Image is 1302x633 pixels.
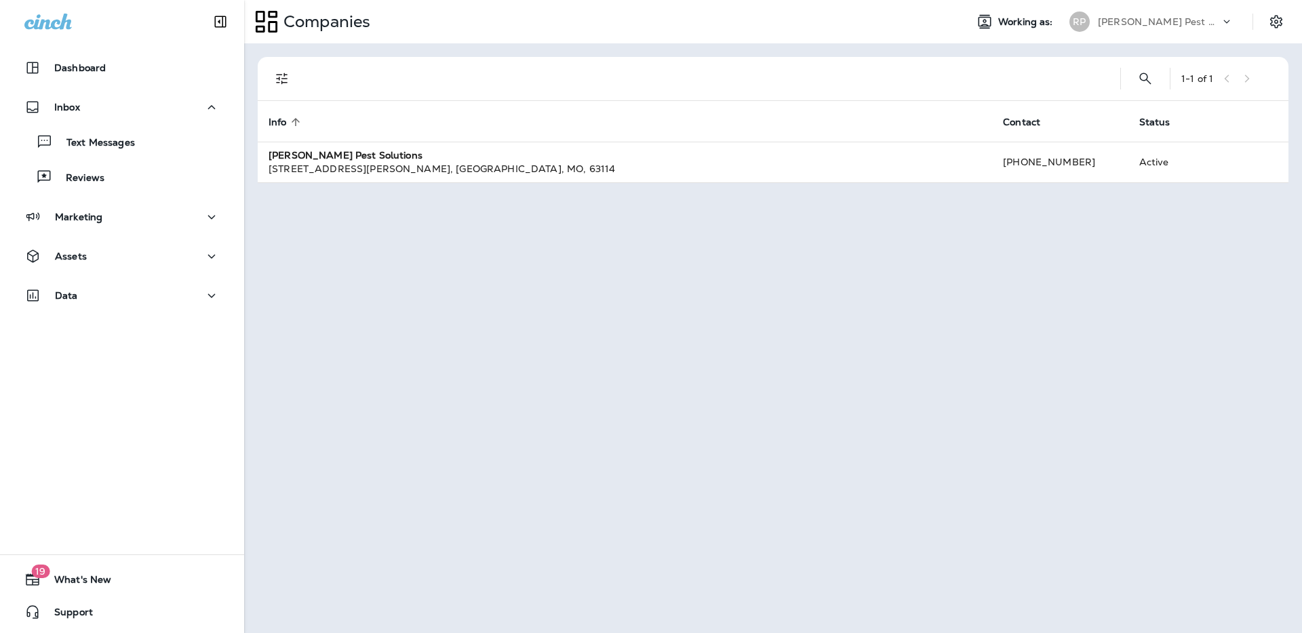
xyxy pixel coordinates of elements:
[41,574,111,590] span: What's New
[14,54,231,81] button: Dashboard
[14,243,231,270] button: Assets
[14,127,231,156] button: Text Messages
[1003,117,1040,128] span: Contact
[55,211,102,222] p: Marketing
[269,65,296,92] button: Filters
[269,162,981,176] div: [STREET_ADDRESS][PERSON_NAME] , [GEOGRAPHIC_DATA] , MO , 63114
[1128,142,1215,182] td: Active
[53,137,135,150] p: Text Messages
[269,116,304,128] span: Info
[1098,16,1220,27] p: [PERSON_NAME] Pest Solutions
[14,566,231,593] button: 19What's New
[14,94,231,121] button: Inbox
[1139,117,1170,128] span: Status
[14,282,231,309] button: Data
[201,8,239,35] button: Collapse Sidebar
[41,607,93,623] span: Support
[31,565,50,578] span: 19
[1069,12,1090,32] div: RP
[1139,116,1188,128] span: Status
[54,62,106,73] p: Dashboard
[14,163,231,191] button: Reviews
[269,117,287,128] span: Info
[55,251,87,262] p: Assets
[1132,65,1159,92] button: Search Companies
[998,16,1056,28] span: Working as:
[1181,73,1213,84] div: 1 - 1 of 1
[1264,9,1288,34] button: Settings
[1003,116,1058,128] span: Contact
[278,12,370,32] p: Companies
[269,149,422,161] strong: [PERSON_NAME] Pest Solutions
[52,172,104,185] p: Reviews
[992,142,1128,182] td: [PHONE_NUMBER]
[14,203,231,230] button: Marketing
[14,598,231,626] button: Support
[54,102,80,113] p: Inbox
[55,290,78,301] p: Data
